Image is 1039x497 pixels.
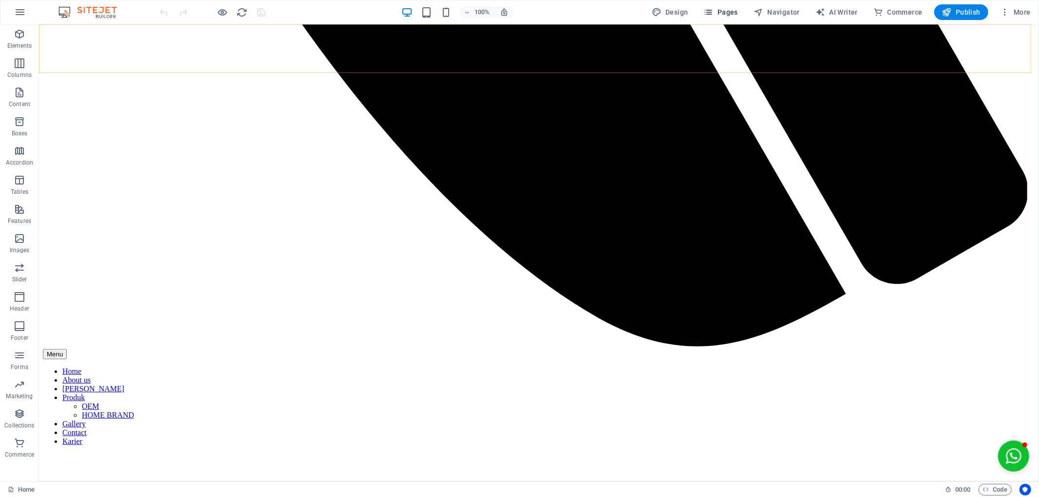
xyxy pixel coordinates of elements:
h6: Session time [945,484,971,496]
p: Elements [7,42,32,50]
h6: 100% [474,6,490,18]
button: Design [648,4,692,20]
span: More [1000,7,1031,17]
span: AI Writer [815,7,858,17]
span: Pages [704,7,738,17]
span: Publish [942,7,981,17]
span: Design [652,7,688,17]
p: Footer [11,334,28,342]
span: Code [983,484,1007,496]
span: Navigator [754,7,800,17]
p: Content [9,100,30,108]
button: More [996,4,1035,20]
p: Marketing [6,392,33,400]
button: Usercentrics [1020,484,1031,496]
span: 00 00 [955,484,970,496]
span: : [962,486,963,493]
p: Accordion [6,159,33,166]
span: Commerce [873,7,923,17]
p: Images [10,246,30,254]
p: Columns [7,71,32,79]
button: Navigator [750,4,804,20]
p: Features [8,217,31,225]
p: Commerce [5,451,34,459]
button: Pages [700,4,742,20]
p: Header [10,305,29,313]
i: Reload page [237,7,248,18]
a: Click to cancel selection. Double-click to open Pages [8,484,35,496]
button: Open chat window [959,416,990,447]
button: AI Writer [812,4,862,20]
button: Code [979,484,1012,496]
p: Boxes [12,129,28,137]
button: 100% [460,6,494,18]
p: Collections [4,422,34,429]
button: Publish [934,4,988,20]
i: On resize automatically adjust zoom level to fit chosen device. [500,8,509,17]
p: Forms [11,363,28,371]
button: Click here to leave preview mode and continue editing [217,6,228,18]
p: Tables [11,188,28,196]
p: Slider [12,276,27,283]
button: reload [236,6,248,18]
img: Editor Logo [56,6,129,18]
div: Design (Ctrl+Alt+Y) [648,4,692,20]
button: Commerce [869,4,926,20]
